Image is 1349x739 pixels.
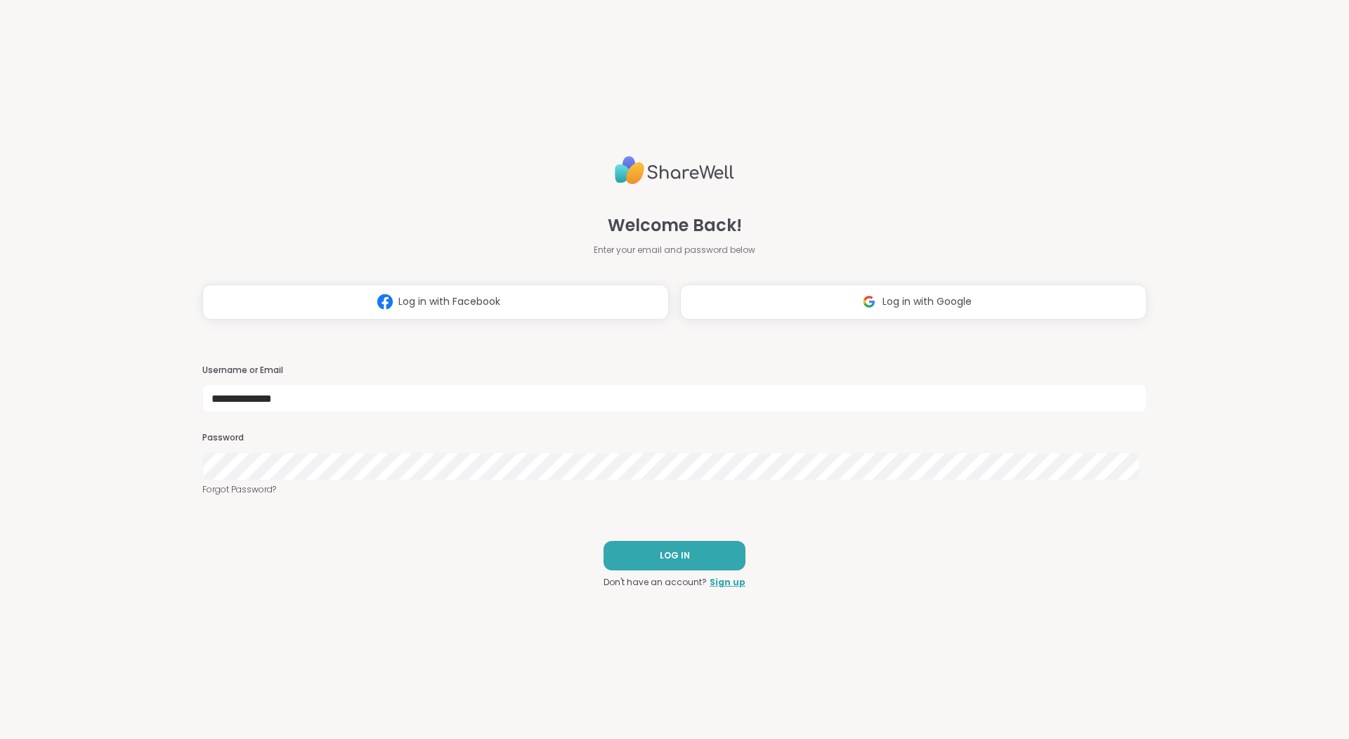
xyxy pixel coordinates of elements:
[202,483,1147,496] a: Forgot Password?
[398,294,500,309] span: Log in with Facebook
[202,432,1147,444] h3: Password
[660,549,690,562] span: LOG IN
[856,289,882,315] img: ShareWell Logomark
[882,294,972,309] span: Log in with Google
[608,213,742,238] span: Welcome Back!
[604,576,707,589] span: Don't have an account?
[604,541,745,570] button: LOG IN
[372,289,398,315] img: ShareWell Logomark
[710,576,745,589] a: Sign up
[202,365,1147,377] h3: Username or Email
[594,244,755,256] span: Enter your email and password below
[615,150,734,190] img: ShareWell Logo
[680,285,1147,320] button: Log in with Google
[202,285,669,320] button: Log in with Facebook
